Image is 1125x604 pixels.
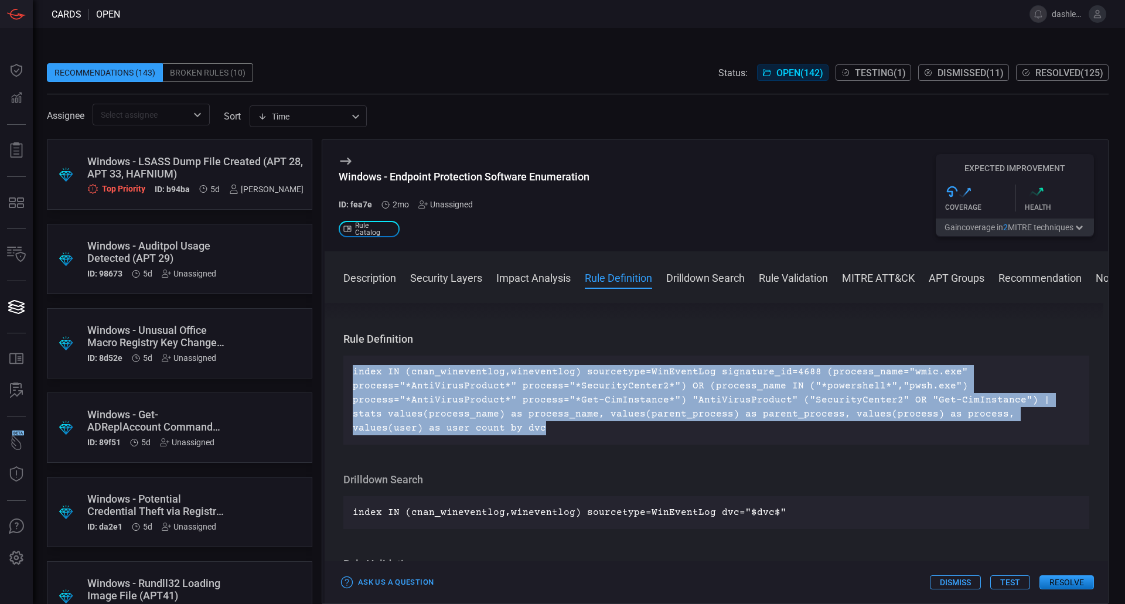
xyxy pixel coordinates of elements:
[339,170,589,183] div: Windows - Endpoint Protection Software Enumeration
[87,438,121,447] h5: ID: 89f51
[842,270,915,284] button: MITRE ATT&CK
[418,200,473,209] div: Unassigned
[87,240,227,264] div: Windows - Auditpol Usage Detected (APT 29)
[937,67,1004,79] span: Dismissed ( 11 )
[339,574,437,592] button: Ask Us a Question
[1035,67,1103,79] span: Resolved ( 125 )
[718,67,748,79] span: Status:
[162,269,216,278] div: Unassigned
[2,544,30,572] button: Preferences
[87,269,122,278] h5: ID: 98673
[258,111,348,122] div: Time
[759,270,828,284] button: Rule Validation
[2,293,30,321] button: Cards
[2,241,30,269] button: Inventory
[2,56,30,84] button: Dashboard
[929,270,984,284] button: APT Groups
[2,460,30,489] button: Threat Intelligence
[2,189,30,217] button: MITRE - Detection Posture
[1003,223,1008,232] span: 2
[87,522,122,531] h5: ID: da2e1
[918,64,1009,81] button: Dismissed(11)
[776,67,823,79] span: Open ( 142 )
[855,67,906,79] span: Testing ( 1 )
[47,63,163,82] div: Recommendations (143)
[143,269,152,278] span: Sep 21, 2025 6:16 AM
[2,84,30,112] button: Detections
[189,107,206,123] button: Open
[2,429,30,457] button: Wingman
[162,353,216,363] div: Unassigned
[930,575,981,589] button: Dismiss
[47,110,84,121] span: Assignee
[757,64,829,81] button: Open(142)
[163,63,253,82] div: Broken Rules (10)
[224,111,241,122] label: sort
[52,9,81,20] span: Cards
[666,270,745,284] button: Drilldown Search
[2,513,30,541] button: Ask Us A Question
[339,200,372,209] h5: ID: fea7e
[143,522,152,531] span: Sep 21, 2025 6:15 AM
[936,219,1094,236] button: Gaincoverage in2MITRE techniques
[343,557,1089,571] h3: Rule Validation
[496,270,571,284] button: Impact Analysis
[998,270,1082,284] button: Recommendation
[1096,270,1124,284] button: Notes
[2,345,30,373] button: Rule Catalog
[2,137,30,165] button: Reports
[87,324,227,349] div: Windows - Unusual Office Macro Registry Key Changed (APT28, APT 29, Cobalt Group)
[87,408,227,433] div: Windows - Get-ADReplAccount Command Detected (APT 29)
[945,203,1015,211] div: Coverage
[1039,575,1094,589] button: Resolve
[155,185,190,194] h5: ID: b94ba
[96,9,120,20] span: open
[87,353,122,363] h5: ID: 8d52e
[87,155,304,180] div: Windows - LSASS Dump File Created (APT 28, APT 33, HAFNIUM)
[210,185,220,194] span: Sep 21, 2025 6:17 AM
[2,377,30,405] button: ALERT ANALYSIS
[87,577,227,602] div: Windows - Rundll32 Loading Image File (APT41)
[585,270,652,284] button: Rule Definition
[343,270,396,284] button: Description
[162,522,216,531] div: Unassigned
[229,185,304,194] div: [PERSON_NAME]
[990,575,1030,589] button: Test
[353,365,1080,435] p: index IN (cnan_wineventlog,wineventlog) sourcetype=WinEventLog signature_id=4688 (process_name="w...
[87,493,227,517] div: Windows - Potential Credential Theft via Registry (APT41)
[355,222,395,236] span: Rule Catalog
[1052,9,1084,19] span: dashley.[PERSON_NAME]
[87,183,145,194] div: Top Priority
[343,473,1089,487] h3: Drilldown Search
[410,270,482,284] button: Security Layers
[1025,203,1095,211] div: Health
[836,64,911,81] button: Testing(1)
[343,332,1089,346] h3: Rule Definition
[936,163,1094,173] h5: Expected Improvement
[160,438,214,447] div: Unassigned
[96,107,187,122] input: Select assignee
[353,506,1080,520] p: index IN (cnan_wineventlog,wineventlog) sourcetype=WinEventLog dvc="$dvc$"
[393,200,409,209] span: Jul 29, 2025 2:17 AM
[1016,64,1109,81] button: Resolved(125)
[141,438,151,447] span: Sep 21, 2025 6:16 AM
[143,353,152,363] span: Sep 21, 2025 6:16 AM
